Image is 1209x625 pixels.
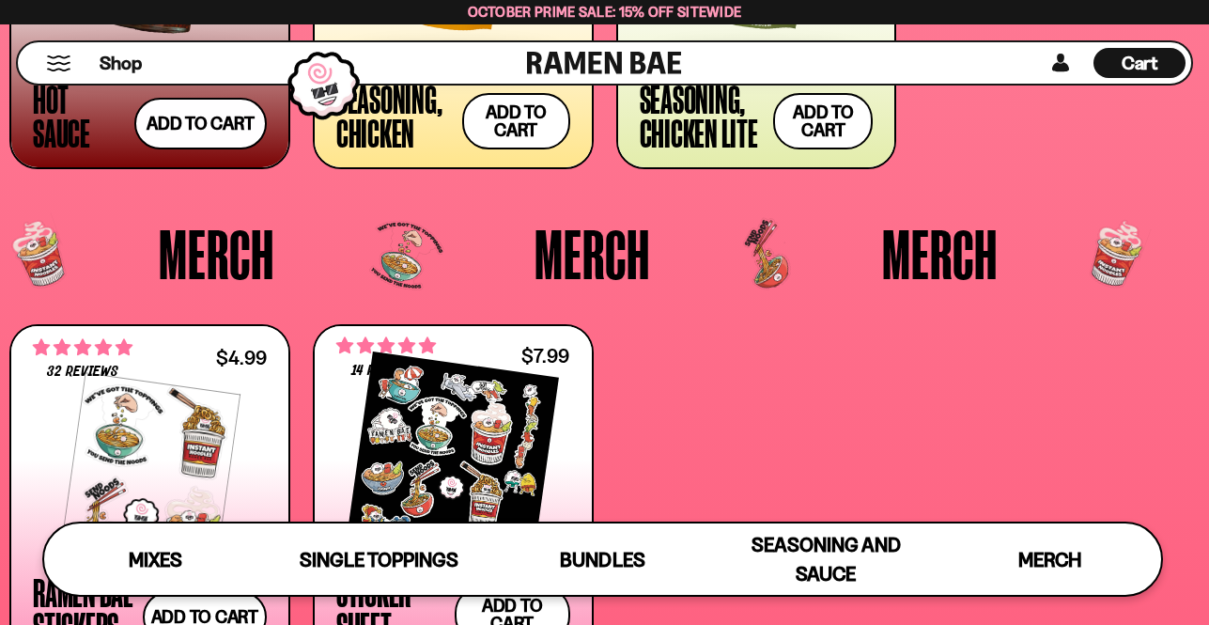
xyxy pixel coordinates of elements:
[468,3,742,21] span: October Prime Sale: 15% off Sitewide
[1018,548,1081,571] span: Merch
[882,219,998,289] span: Merch
[47,365,118,380] span: 32 reviews
[46,55,71,71] button: Mobile Menu Trigger
[640,48,765,149] div: Ramen Seasoning, Chicken Lite
[129,548,182,571] span: Mixes
[100,48,142,78] a: Shop
[938,523,1161,595] a: Merch
[300,548,458,571] span: Single Toppings
[33,48,125,149] div: Ramen Hot Sauce
[1093,42,1186,84] div: Cart
[159,219,274,289] span: Merch
[1122,52,1158,74] span: Cart
[462,93,569,149] button: Add to cart
[336,48,453,149] div: Ramen Seasoning, Chicken
[44,523,268,595] a: Mixes
[100,51,142,76] span: Shop
[752,533,901,586] span: Seasoning and Sauce
[535,219,650,289] span: Merch
[773,93,873,149] button: Add to cart
[521,347,569,365] div: $7.99
[714,523,938,595] a: Seasoning and Sauce
[268,523,491,595] a: Single Toppings
[491,523,715,595] a: Bundles
[336,334,436,358] span: 4.86 stars
[33,336,132,360] span: 4.75 stars
[560,548,644,571] span: Bundles
[134,98,267,149] button: Add to cart
[216,349,267,367] div: $4.99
